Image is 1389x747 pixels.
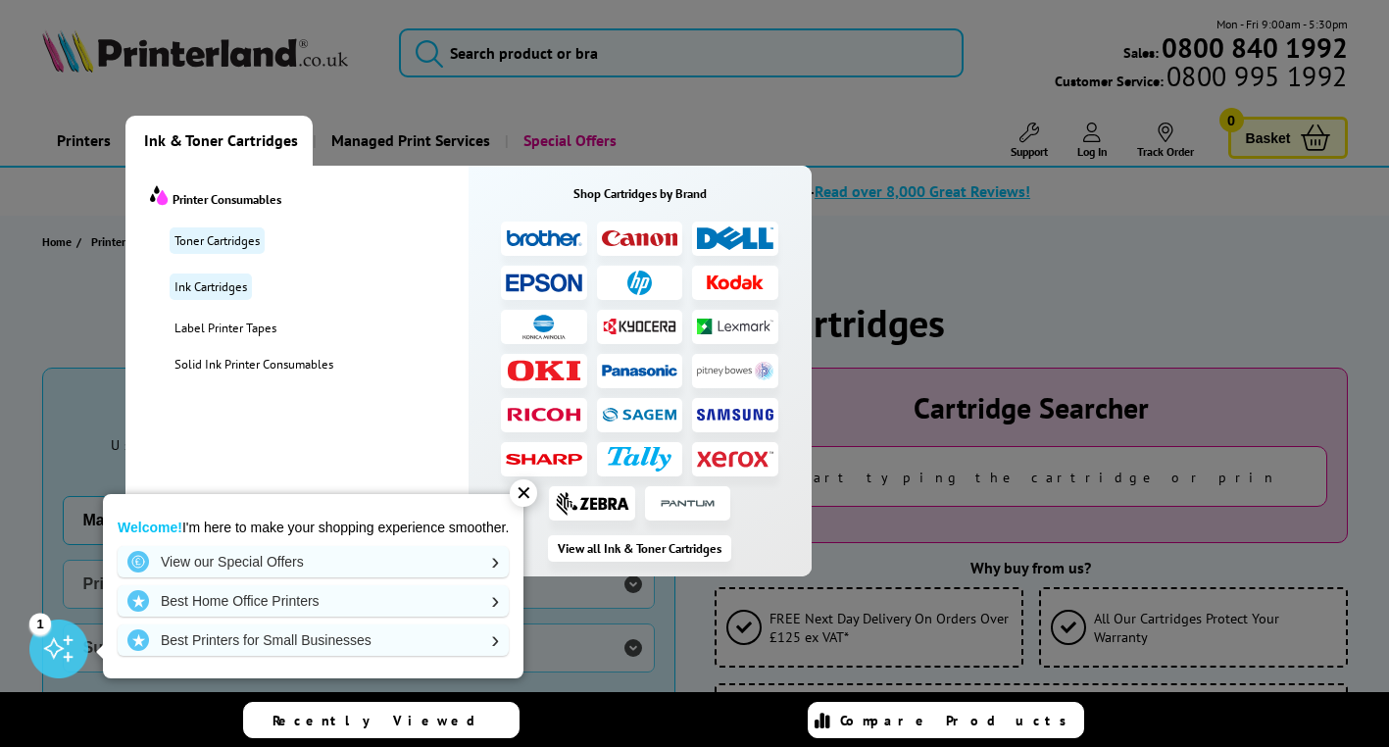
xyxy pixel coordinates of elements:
a: View our Special Offers [118,546,509,577]
img: Konica Minolta Ink and Toner Cartridges [522,315,565,339]
img: Panasonic Ink and Toner Cartridges [602,365,678,376]
img: Kodak Ink and Toner Cartridges [697,274,773,290]
img: Epson Ink and Toner Cartridges [506,274,582,292]
img: Dell Ink and Toner Cartridges [697,226,773,251]
a: Label Printer Tapes [170,320,469,336]
a: Ink & Toner Cartridges [125,116,313,166]
a: Best Printers for Small Businesses [118,624,509,656]
div: Shop Cartridges by Brand [469,185,812,202]
span: Recently Viewed [273,712,495,729]
img: Samsung Toner Cartridges [697,409,773,421]
img: Xerox Ink and Toner Cartridges [697,450,773,468]
a: Ink Cartridges [170,274,252,300]
img: Pantum Toner Cartridges [657,491,719,516]
a: Compare Products [808,702,1084,738]
img: Zebra ribbons [555,491,629,516]
img: Brother Ink and Toner Cartridges [506,229,582,248]
div: Printer Consumables [150,185,469,208]
span: Ink & Toner Cartridges [144,116,298,166]
img: OKI Ink and Toner Cartridges [506,360,582,381]
p: I'm here to make your shopping experience smoother. [118,519,509,536]
img: Ricoh Ink and Toner Cartridges [506,408,582,422]
a: View all Ink & Toner Cartridges [548,535,731,562]
img: Pitney Bowes Ink and Toner Cartridges [697,362,773,380]
img: Sagem Ink and Toner Cartridges [602,407,678,423]
img: Sharp consumables [506,454,582,465]
img: Kyocera Ink and Toner Cartridges [602,317,678,335]
a: Best Home Office Printers [118,585,509,617]
strong: Welcome! [118,520,182,535]
img: Lexmark Ink and Toner Cartridges [697,319,773,333]
img: Tally Ink and Toner Cartridges [608,447,670,472]
img: Canon Ink and Toner Cartridges [602,230,678,246]
img: Hp Ink and Toner Cartridges [627,271,652,295]
span: Compare Products [840,712,1077,729]
div: ✕ [510,479,537,507]
a: Recently Viewed [243,702,520,738]
a: Toner Cartridges [170,227,265,254]
a: Solid Ink Printer Consumables [170,356,469,373]
div: 1 [29,613,51,634]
